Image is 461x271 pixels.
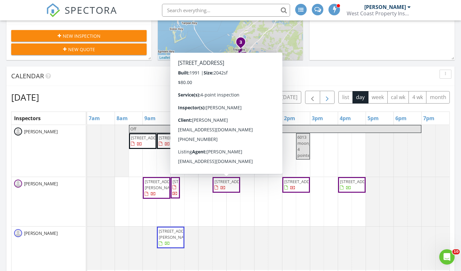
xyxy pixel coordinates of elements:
a: 9am [143,113,157,123]
a: 2pm [282,113,297,123]
span: [PERSON_NAME] [23,230,59,236]
span: [STREET_ADDRESS][PERSON_NAME] [200,135,236,147]
i: 3 [239,40,242,45]
span: [STREET_ADDRESS] [340,179,376,184]
a: 11am [198,113,216,123]
span: [PERSON_NAME] [23,181,59,187]
button: New Inspection [11,30,147,42]
span: [STREET_ADDRESS][PERSON_NAME] [145,179,181,190]
span: 6013 moongate 4 pointe [297,134,317,159]
a: 8am [115,113,129,123]
span: [STREET_ADDRESS] [173,179,208,184]
span: [STREET_ADDRESS] [214,179,250,184]
button: week [368,91,388,104]
span: [STREET_ADDRESS] [284,179,320,184]
a: 1pm [255,113,269,123]
a: © OpenStreetMap contributors [189,56,237,59]
button: 4 wk [408,91,426,104]
a: 3pm [310,113,325,123]
button: [DATE] [278,91,301,104]
button: Next day [320,91,335,104]
span: Inspectors [14,115,41,122]
span: [STREET_ADDRESS][PERSON_NAME] [242,135,278,147]
a: SPECTORA [46,9,117,22]
span: SPECTORA [65,3,117,17]
button: New Quote [11,43,147,55]
span: Calendar [11,72,44,80]
iframe: Intercom live chat [439,249,455,265]
img: default-user-f0147aede5fd5fa78ca7ade42f37bd4542148d508eef1c3d3ea960f66861d68b.jpg [14,229,22,237]
a: 7am [87,113,101,123]
a: © MapTiler [171,56,188,59]
input: Search everything... [162,4,290,17]
button: list [338,91,353,104]
button: cal wk [387,91,409,104]
div: [PERSON_NAME] [364,4,406,10]
span: [PERSON_NAME] [23,128,59,135]
a: 7pm [422,113,436,123]
a: Leaflet [159,56,170,59]
a: 4pm [338,113,352,123]
img: default-user-f0147aede5fd5fa78ca7ade42f37bd4542148d508eef1c3d3ea960f66861d68b.jpg [14,128,22,135]
span: New Quote [68,46,95,53]
span: [STREET_ADDRESS][PERSON_NAME] [159,228,195,240]
a: 5pm [366,113,380,123]
span: [STREET_ADDRESS] [159,135,195,141]
span: 10 [452,249,460,254]
button: day [352,91,368,104]
img: The Best Home Inspection Software - Spectora [46,3,60,17]
span: [STREET_ADDRESS] [131,135,167,141]
div: 8910 28th Ave Dr E, Palmetto, FL 34221 [241,42,245,46]
img: default-user-f0147aede5fd5fa78ca7ade42f37bd4542148d508eef1c3d3ea960f66861d68b.jpg [14,180,22,188]
div: West Coast Property Inspections [347,10,411,17]
h2: [DATE] [11,91,39,104]
button: Previous day [305,91,320,104]
div: | [158,55,239,60]
a: 6pm [394,113,408,123]
a: 12pm [227,113,244,123]
span: Off [130,126,136,132]
span: New Inspection [63,33,101,39]
button: month [426,91,450,104]
a: 10am [171,113,188,123]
